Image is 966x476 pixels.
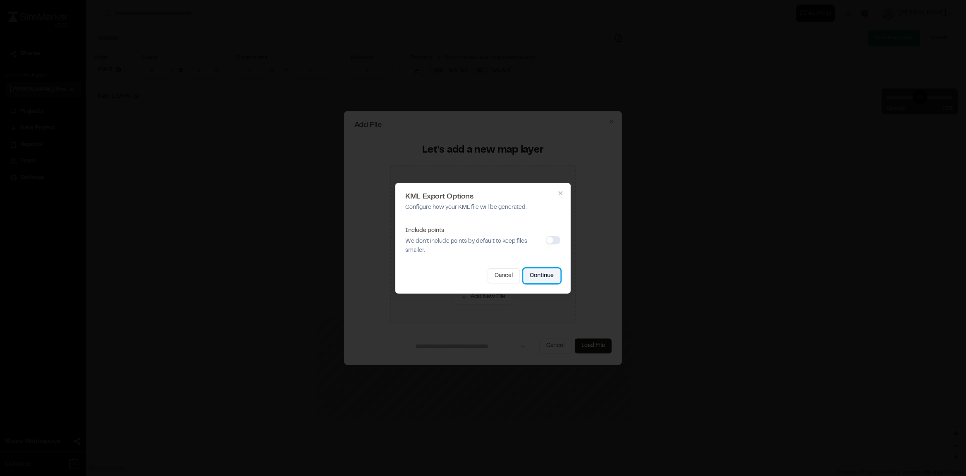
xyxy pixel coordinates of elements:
[406,203,561,212] p: Configure how your KML file will be generated.
[406,237,543,255] p: We don't include points by default to keep files smaller.
[406,193,561,201] h2: KML Export Options
[406,228,445,233] label: Include points
[524,268,561,283] button: Continue
[488,268,520,283] button: Cancel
